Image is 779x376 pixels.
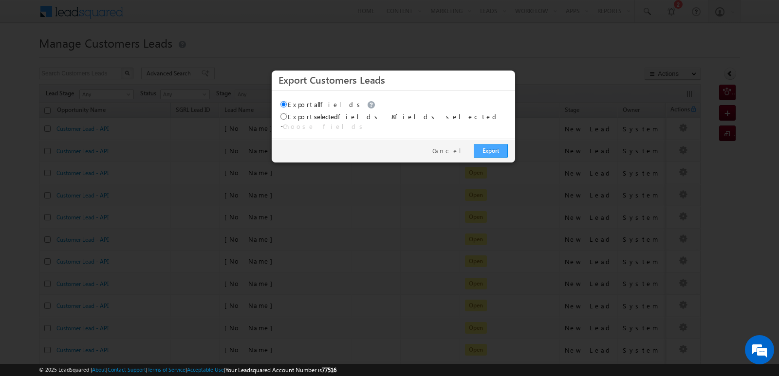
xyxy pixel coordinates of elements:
input: Exportallfields [280,101,287,107]
span: selected [314,112,338,121]
span: © 2025 LeadSquared | | | | | [39,365,336,375]
a: Acceptable Use [187,366,224,373]
a: About [92,366,106,373]
a: Contact Support [108,366,146,373]
h3: Export Customers Leads [278,71,508,88]
em: Start Chat [132,300,177,313]
label: Export fields [280,112,381,121]
span: - [280,122,366,130]
span: - fields selected [389,112,500,121]
input: Exportselectedfields [280,113,287,120]
a: Cancel [432,146,469,155]
span: Your Leadsquared Account Number is [225,366,336,374]
textarea: Type your message and hit 'Enter' [13,90,178,291]
a: Export [474,144,508,158]
label: Export fields [280,100,378,108]
div: Chat with us now [51,51,164,64]
span: 8 [391,112,395,121]
a: Choose fields [283,122,366,130]
div: Minimize live chat window [160,5,183,28]
span: 77516 [322,366,336,374]
a: Terms of Service [148,366,185,373]
img: d_60004797649_company_0_60004797649 [17,51,41,64]
span: all [314,100,320,108]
